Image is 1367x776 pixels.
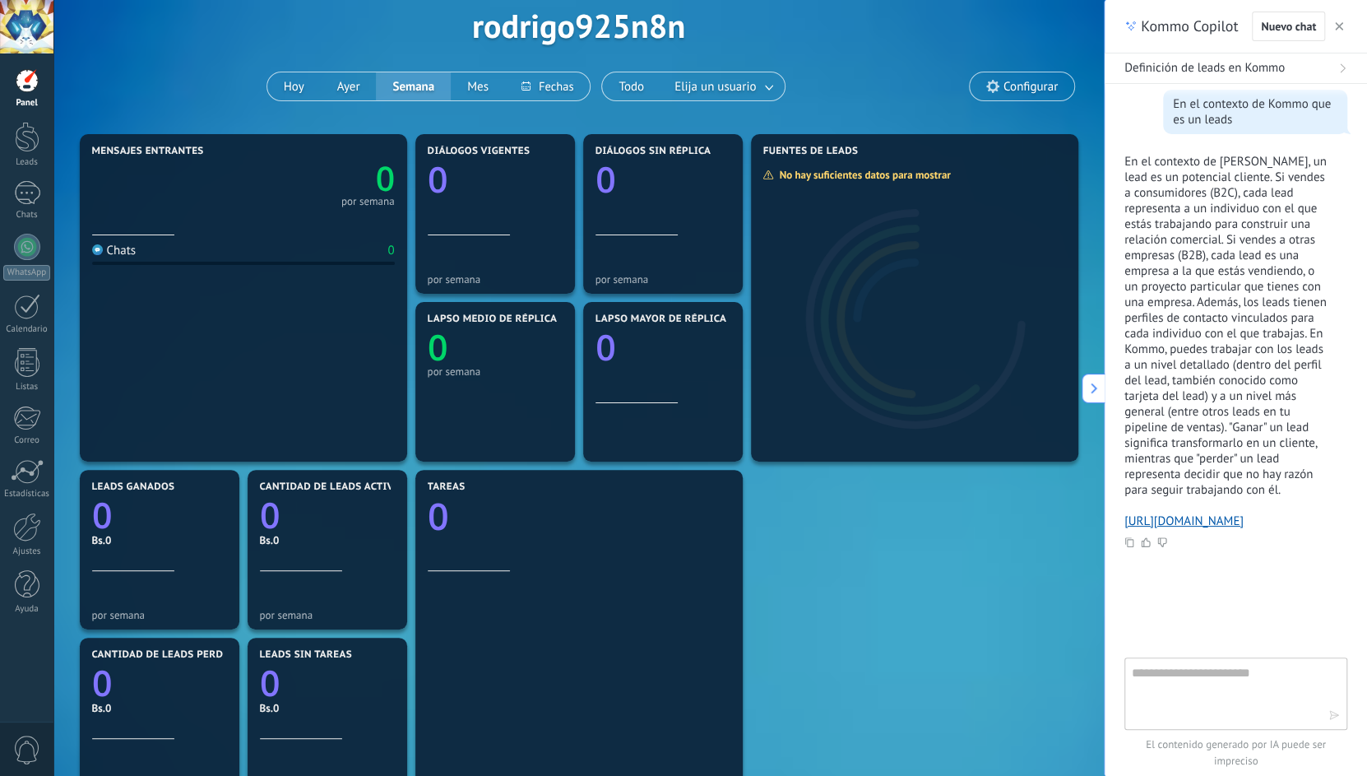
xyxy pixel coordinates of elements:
div: por semana [595,273,730,286]
span: Definición de leads en Kommo [1124,60,1285,77]
a: 0 [92,658,227,707]
span: Tareas [428,481,466,493]
div: por semana [341,197,395,206]
div: Ayuda [3,604,51,615]
div: No hay suficientes datos para mostrar [762,168,962,182]
div: Bs.0 [260,701,395,715]
span: Mensajes entrantes [92,146,204,157]
div: En el contexto de Kommo que es un leads [1173,96,1337,128]
span: Lapso medio de réplica [428,314,558,325]
span: Configurar [1003,80,1058,94]
a: [URL][DOMAIN_NAME] [1124,513,1244,529]
button: Fechas [505,72,590,100]
span: Elija un usuario [671,76,759,98]
a: 0 [428,491,730,541]
text: 0 [375,156,394,202]
button: Definición de leads en Kommo [1105,53,1367,84]
a: 0 [260,658,395,707]
a: 0 [260,490,395,539]
span: Diálogos vigentes [428,146,531,157]
img: Chats [92,244,103,255]
button: Todo [602,72,660,100]
text: 0 [428,491,449,541]
span: El contenido generado por IA puede ser impreciso [1124,737,1347,769]
div: Correo [3,435,51,446]
p: En el contexto de [PERSON_NAME], un lead es un potencial cliente. Si vendes a consumidores (B2C),... [1124,154,1328,498]
text: 0 [428,155,448,203]
div: por semana [260,609,395,621]
a: 0 [243,156,395,202]
div: por semana [428,365,563,378]
span: Cantidad de leads perdidos [92,649,248,661]
span: Leads ganados [92,481,175,493]
div: por semana [428,273,563,286]
div: Chats [3,210,51,221]
div: Bs.0 [92,701,227,715]
span: Nuevo chat [1261,21,1316,32]
div: Chats [92,243,137,258]
div: Leads [3,157,51,168]
button: Elija un usuario [660,72,785,100]
div: Listas [3,382,51,393]
div: Bs.0 [260,533,395,547]
div: por semana [92,609,227,621]
div: Panel [3,98,51,109]
button: Nuevo chat [1252,12,1325,41]
span: Diálogos sin réplica [595,146,711,157]
button: Mes [451,72,505,100]
button: Semana [376,72,451,100]
text: 0 [595,155,616,203]
div: Estadísticas [3,489,51,500]
text: 0 [595,323,616,371]
span: Fuentes de leads [763,146,859,157]
div: WhatsApp [3,265,50,281]
text: 0 [260,490,280,539]
text: 0 [428,323,448,371]
text: 0 [92,490,113,539]
button: Hoy [267,72,321,100]
div: Bs.0 [92,533,227,547]
span: Leads sin tareas [260,649,352,661]
span: Kommo Copilot [1141,16,1238,36]
span: Cantidad de leads activos [260,481,407,493]
div: Calendario [3,324,51,335]
text: 0 [92,658,113,707]
a: 0 [92,490,227,539]
button: Ayer [321,72,377,100]
text: 0 [260,658,280,707]
div: 0 [387,243,394,258]
span: Lapso mayor de réplica [595,314,726,325]
div: Ajustes [3,546,51,557]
